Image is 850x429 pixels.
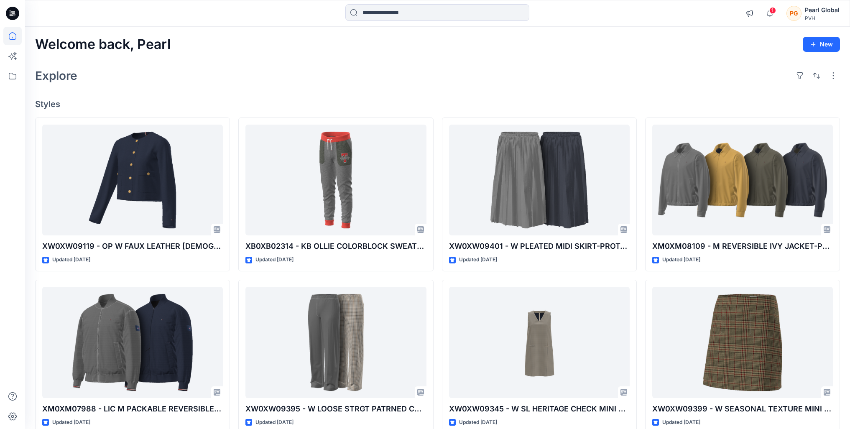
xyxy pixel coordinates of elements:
[652,240,833,252] p: XM0XM08109 - M REVERSIBLE IVY JACKET-PROTO V01
[35,69,77,82] h2: Explore
[652,287,833,398] a: XW0XW09399 - W SEASONAL TEXTURE MINI SKIRT - PROTO - V01
[255,255,294,264] p: Updated [DATE]
[42,125,223,236] a: XW0XW09119 - OP W FAUX LEATHER LADY JACKET-PROTO V01
[35,37,171,52] h2: Welcome back, Pearl
[449,287,630,398] a: XW0XW09345 - W SL HERITAGE CHECK MINI DRESS-PROTO-V01
[42,240,223,252] p: XW0XW09119 - OP W FAUX LEATHER [DEMOGRAPHIC_DATA] JACKET-PROTO V01
[803,37,840,52] button: New
[245,287,426,398] a: XW0XW09395 - W LOOSE STRGT PATRNED CASUALPANT-PROTO V01
[449,240,630,252] p: XW0XW09401 - W PLEATED MIDI SKIRT-PROTO V01
[35,99,840,109] h4: Styles
[42,403,223,415] p: XM0XM07988 - LIC M PACKABLE REVERSIBLE BOMBER-PROTO V01
[459,418,497,427] p: Updated [DATE]
[805,15,840,21] div: PVH
[245,125,426,236] a: XB0XB02314 - KB OLLIE COLORBLOCK SWEATPANT - PROTO - V01
[245,240,426,252] p: XB0XB02314 - KB OLLIE COLORBLOCK SWEATPANT - PROTO - V01
[662,255,700,264] p: Updated [DATE]
[42,287,223,398] a: XM0XM07988 - LIC M PACKABLE REVERSIBLE BOMBER-PROTO V01
[449,125,630,236] a: XW0XW09401 - W PLEATED MIDI SKIRT-PROTO V01
[652,403,833,415] p: XW0XW09399 - W SEASONAL TEXTURE MINI SKIRT - PROTO - V01
[449,403,630,415] p: XW0XW09345 - W SL HERITAGE CHECK MINI DRESS-PROTO-V01
[52,255,90,264] p: Updated [DATE]
[662,418,700,427] p: Updated [DATE]
[805,5,840,15] div: Pearl Global
[769,7,776,14] span: 1
[52,418,90,427] p: Updated [DATE]
[255,418,294,427] p: Updated [DATE]
[786,6,802,21] div: PG
[652,125,833,236] a: XM0XM08109 - M REVERSIBLE IVY JACKET-PROTO V01
[459,255,497,264] p: Updated [DATE]
[245,403,426,415] p: XW0XW09395 - W LOOSE STRGT PATRNED CASUALPANT-PROTO V01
